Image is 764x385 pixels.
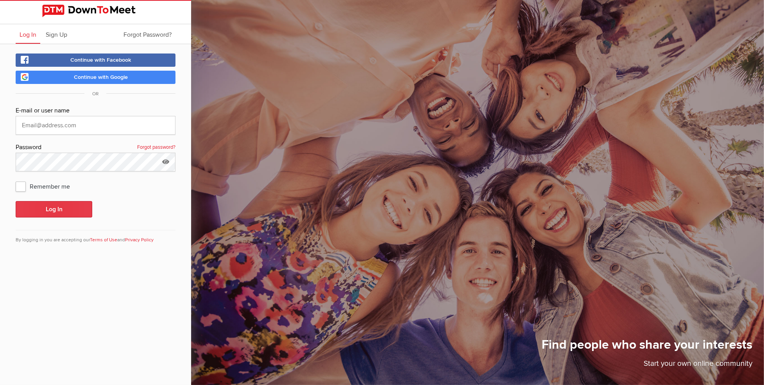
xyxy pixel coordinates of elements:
[90,237,117,243] a: Terms of Use
[16,24,40,44] a: Log In
[137,143,175,153] a: Forgot password?
[70,57,131,63] span: Continue with Facebook
[16,53,175,67] a: Continue with Facebook
[120,24,175,44] a: Forgot Password?
[74,74,128,80] span: Continue with Google
[46,31,67,39] span: Sign Up
[542,337,752,358] h1: Find people who share your interests
[16,106,175,116] div: E-mail or user name
[16,143,175,153] div: Password
[16,71,175,84] a: Continue with Google
[125,237,154,243] a: Privacy Policy
[123,31,172,39] span: Forgot Password?
[542,358,752,373] p: Start your own online community
[16,116,175,135] input: Email@address.com
[16,201,92,217] button: Log In
[42,5,149,17] img: DownToMeet
[16,179,78,193] span: Remember me
[42,24,71,44] a: Sign Up
[20,31,36,39] span: Log In
[84,91,106,97] span: OR
[16,230,175,244] div: By logging in you are accepting our and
